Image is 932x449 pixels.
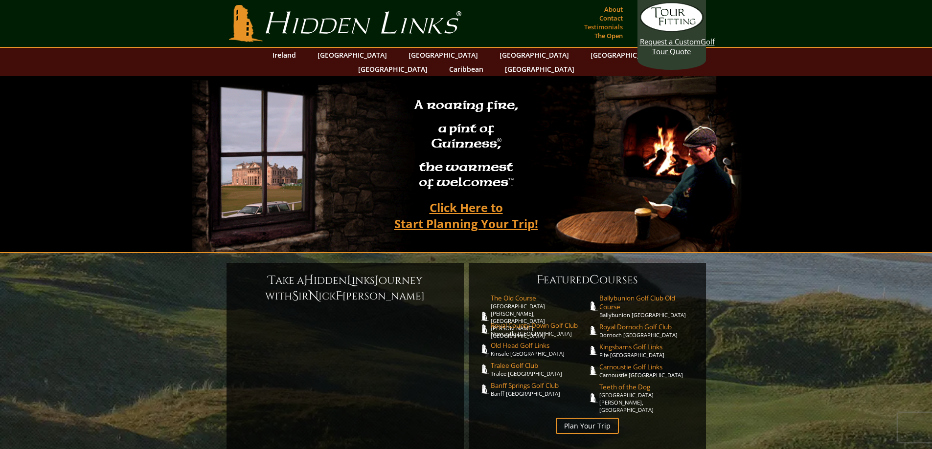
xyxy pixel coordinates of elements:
[491,381,588,390] span: Banff Springs Golf Club
[586,48,665,62] a: [GEOGRAPHIC_DATA]
[292,288,298,304] span: S
[491,294,588,339] a: The Old Course[GEOGRAPHIC_DATA][PERSON_NAME], [GEOGRAPHIC_DATA][PERSON_NAME] [GEOGRAPHIC_DATA]
[537,272,544,288] span: F
[268,48,301,62] a: Ireland
[491,321,588,337] a: Royal County Down Golf ClubNewcastle [GEOGRAPHIC_DATA]
[375,273,379,288] span: J
[385,196,548,235] a: Click Here toStart Planning Your Trip!
[599,363,696,371] span: Carnoustie Golf Links
[602,2,625,16] a: About
[309,288,318,304] span: N
[640,37,701,46] span: Request a Custom
[444,62,488,76] a: Caribbean
[236,273,454,304] h6: ake a idden inks ourney with ir ick [PERSON_NAME]
[599,294,696,311] span: Ballybunion Golf Club Old Course
[592,29,625,43] a: The Open
[304,273,314,288] span: H
[599,322,696,339] a: Royal Dornoch Golf ClubDornoch [GEOGRAPHIC_DATA]
[478,272,696,288] h6: eatured ourses
[599,322,696,331] span: Royal Dornoch Golf Club
[599,383,696,391] span: Teeth of the Dog
[556,418,619,434] a: Plan Your Trip
[491,361,588,377] a: Tralee Golf ClubTralee [GEOGRAPHIC_DATA]
[313,48,392,62] a: [GEOGRAPHIC_DATA]
[336,288,342,304] span: F
[491,341,588,357] a: Old Head Golf LinksKinsale [GEOGRAPHIC_DATA]
[491,294,588,302] span: The Old Course
[590,272,599,288] span: C
[408,93,524,196] h2: A roaring fire, a pint of Guinness , the warmest of welcomes™.
[404,48,483,62] a: [GEOGRAPHIC_DATA]
[500,62,579,76] a: [GEOGRAPHIC_DATA]
[599,363,696,379] a: Carnoustie Golf LinksCarnoustie [GEOGRAPHIC_DATA]
[599,294,696,319] a: Ballybunion Golf Club Old CourseBallybunion [GEOGRAPHIC_DATA]
[347,273,352,288] span: L
[599,342,696,359] a: Kingsbarns Golf LinksFife [GEOGRAPHIC_DATA]
[268,273,275,288] span: T
[640,2,704,56] a: Request a CustomGolf Tour Quote
[599,342,696,351] span: Kingsbarns Golf Links
[353,62,432,76] a: [GEOGRAPHIC_DATA]
[495,48,574,62] a: [GEOGRAPHIC_DATA]
[491,361,588,370] span: Tralee Golf Club
[491,341,588,350] span: Old Head Golf Links
[491,321,588,330] span: Royal County Down Golf Club
[599,383,696,413] a: Teeth of the Dog[GEOGRAPHIC_DATA][PERSON_NAME], [GEOGRAPHIC_DATA]
[597,11,625,25] a: Contact
[582,20,625,34] a: Testimonials
[491,381,588,397] a: Banff Springs Golf ClubBanff [GEOGRAPHIC_DATA]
